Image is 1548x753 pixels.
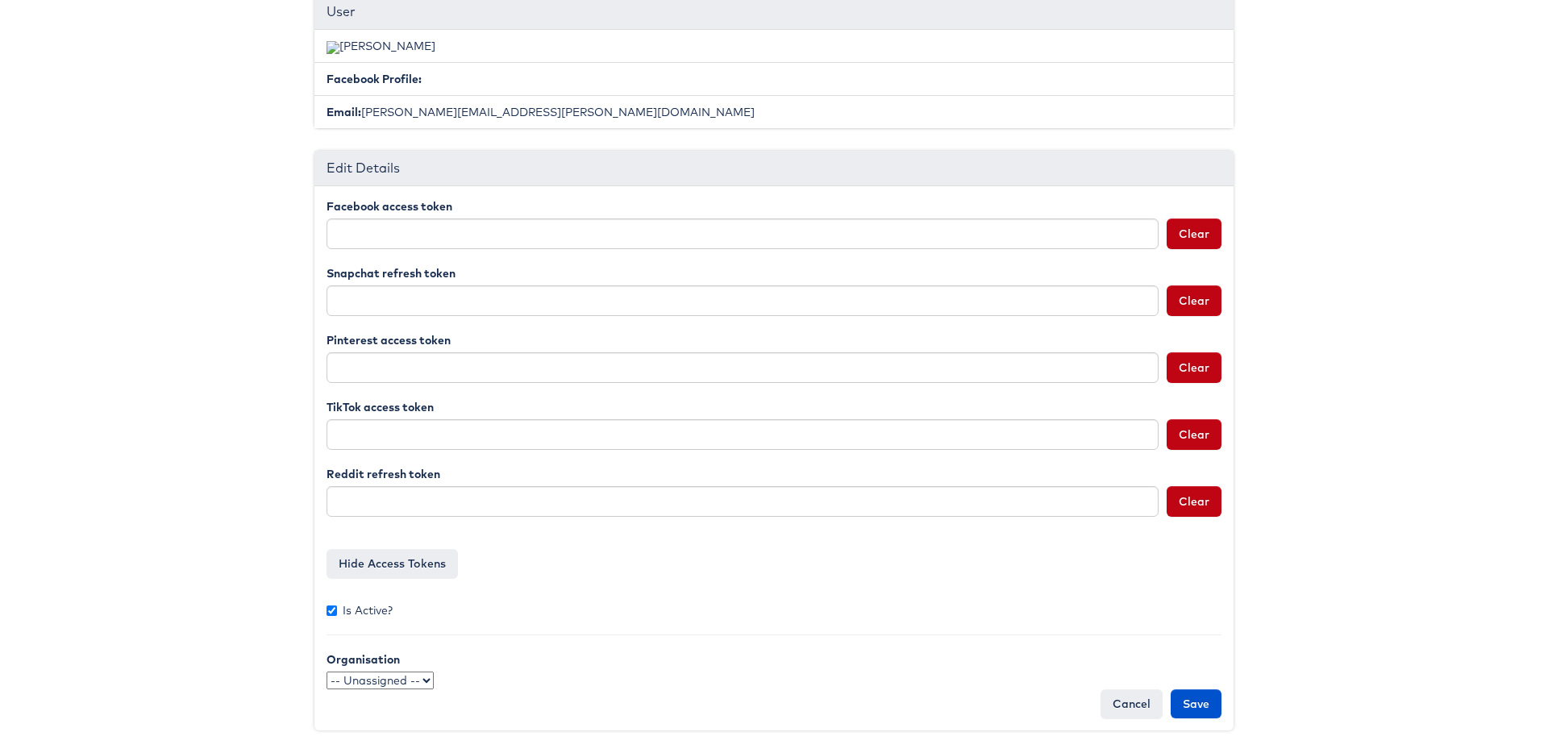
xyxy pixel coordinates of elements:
a: Cancel [1101,689,1163,718]
label: Snapchat refresh token [327,265,456,281]
button: Hide Access Tokens [327,549,458,578]
button: Clear [1167,419,1221,450]
label: Reddit refresh token [327,466,440,482]
button: Clear [1167,486,1221,517]
label: Organisation [327,651,400,668]
button: Clear [1167,285,1221,316]
label: TikTok access token [327,399,434,415]
b: Email: [327,105,361,119]
b: Facebook Profile: [327,72,422,86]
button: Clear [1167,218,1221,249]
label: Facebook access token [327,198,452,214]
li: [PERSON_NAME][EMAIL_ADDRESS][PERSON_NAME][DOMAIN_NAME] [314,95,1234,128]
input: Is Active? [327,605,337,616]
img: picture [327,41,339,54]
label: Pinterest access token [327,332,451,348]
label: Is Active? [327,602,393,618]
input: Save [1171,689,1221,718]
button: Clear [1167,352,1221,383]
div: Edit Details [314,151,1234,186]
li: [PERSON_NAME] [314,30,1234,63]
